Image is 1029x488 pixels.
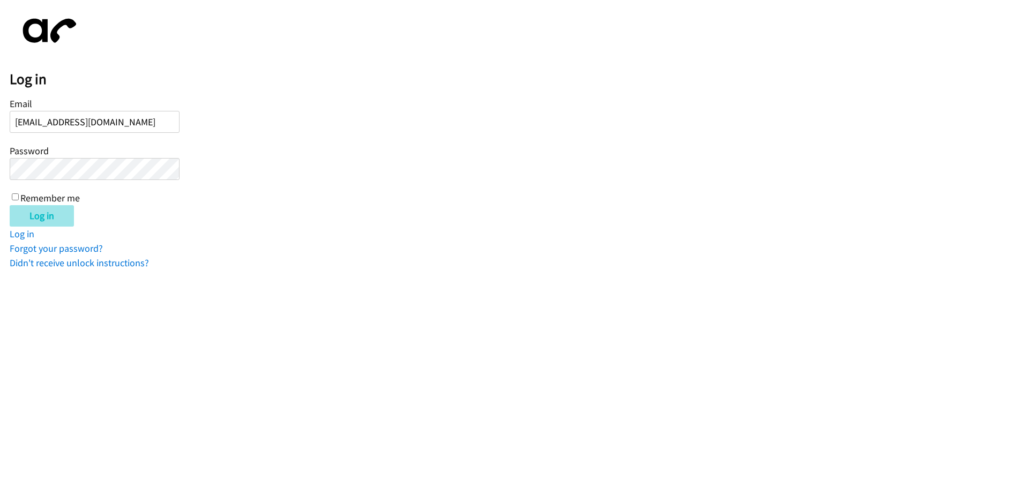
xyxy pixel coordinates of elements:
h2: Log in [10,70,1029,88]
a: Didn't receive unlock instructions? [10,257,149,269]
input: Log in [10,205,74,227]
a: Forgot your password? [10,242,103,254]
a: Log in [10,228,34,240]
label: Password [10,145,49,157]
label: Remember me [20,192,80,204]
img: aphone-8a226864a2ddd6a5e75d1ebefc011f4aa8f32683c2d82f3fb0802fe031f96514.svg [10,10,85,52]
label: Email [10,97,32,110]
